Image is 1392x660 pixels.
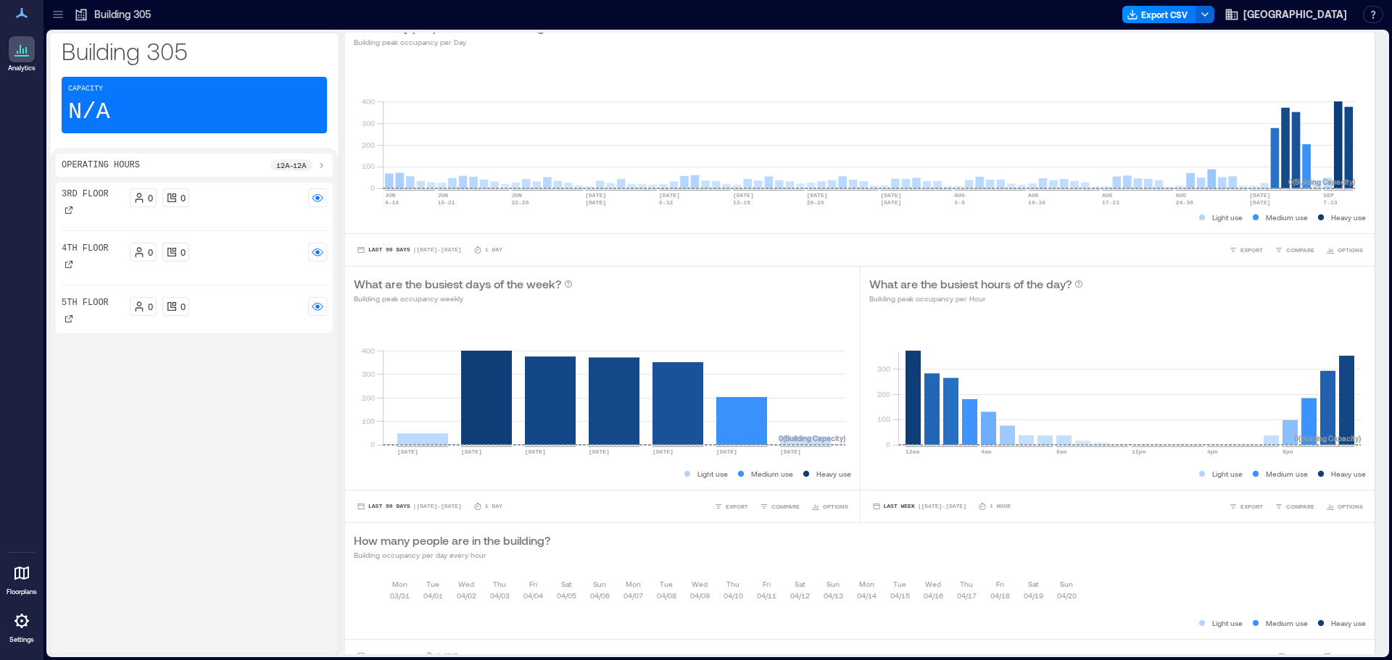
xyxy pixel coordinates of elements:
text: AUG [1028,192,1039,199]
text: JUN [438,192,449,199]
p: Tue [426,578,439,590]
text: 12pm [1132,448,1145,455]
button: [GEOGRAPHIC_DATA] [1220,3,1351,26]
p: Fri [996,578,1004,590]
p: Medium use [1266,617,1308,629]
text: SEP [1323,192,1334,199]
text: [DATE] [652,448,674,455]
text: [DATE] [659,192,680,199]
p: Mon [859,578,874,590]
text: [DATE] [397,448,418,455]
text: 6-12 [659,199,673,206]
p: How many people are in the building? [354,532,550,549]
p: Medium use [751,468,793,480]
text: 8am [1056,448,1067,455]
p: 1 Hour [990,502,1011,511]
p: 04/18 [990,590,1010,601]
p: 04/17 [957,590,977,601]
p: What are the busiest hours of the day? [869,275,1072,293]
p: 1 Day [485,502,502,511]
p: Sun [1060,578,1073,590]
p: 04/10 [724,590,743,601]
p: 04/03 [490,590,510,601]
p: Wed [692,578,708,590]
text: 4am [981,448,992,455]
text: 4pm [1207,448,1218,455]
button: OPTIONS [808,499,851,514]
p: 04/15 [890,590,910,601]
button: OPTIONS [1323,243,1366,257]
span: COMPARE [1286,502,1314,511]
p: Mon [392,578,407,590]
span: [GEOGRAPHIC_DATA] [1243,7,1347,22]
p: 04/12 [790,590,810,601]
p: Building occupancy per day every hour [354,549,550,561]
p: Wed [458,578,474,590]
text: 20-26 [807,199,824,206]
a: Floorplans [2,556,41,601]
p: 04/05 [557,590,576,601]
p: 04/14 [857,590,877,601]
p: 0 [181,246,186,258]
p: 4th Floor [62,243,109,254]
text: 10-16 [1028,199,1045,206]
text: 13-19 [733,199,750,206]
text: [DATE] [525,448,546,455]
p: Settings [9,635,34,644]
p: Analytics [8,64,36,72]
p: 0 [148,301,153,312]
p: Sat [1028,578,1038,590]
p: Operating Hours [62,159,140,171]
p: N/A [68,98,110,127]
text: 22-28 [511,199,529,206]
p: Light use [697,468,728,480]
text: [DATE] [880,199,901,206]
text: AUG [1176,192,1187,199]
text: 7-13 [1323,199,1337,206]
text: 17-23 [1102,199,1119,206]
p: Tue [893,578,906,590]
p: 0 [148,246,153,258]
text: [DATE] [733,192,754,199]
button: Last 90 Days |[DATE]-[DATE] [354,499,465,514]
tspan: 200 [362,141,375,149]
tspan: 200 [877,390,890,398]
p: 04/19 [1024,590,1043,601]
p: 5th Floor [62,297,109,309]
button: Export CSV [1122,6,1196,23]
p: 04/02 [457,590,476,601]
p: What are the busiest days of the week? [354,275,561,293]
text: [DATE] [880,192,901,199]
p: 04/08 [657,590,676,601]
span: COMPARE [1335,651,1363,660]
p: 0 [148,192,153,204]
tspan: 100 [362,417,375,425]
button: EXPORT [711,499,751,514]
button: OPTIONS [1323,499,1366,514]
a: Analytics [4,32,40,77]
p: 1 Hour [436,651,457,660]
p: 03/31 [390,590,410,601]
span: COMPARE [1286,246,1314,254]
tspan: 300 [362,119,375,128]
p: 04/04 [523,590,543,601]
p: Building 305 [94,7,151,22]
text: 15-21 [438,199,455,206]
p: 04/09 [690,590,710,601]
p: Medium use [1266,468,1308,480]
text: 3-9 [954,199,965,206]
text: 12am [906,448,919,455]
text: AUG [954,192,965,199]
p: Floorplans [7,588,37,596]
p: Light use [1212,468,1243,480]
span: COMPARE [771,502,800,511]
text: [DATE] [807,192,828,199]
text: 24-30 [1176,199,1193,206]
text: [DATE] [589,448,610,455]
p: Light use [1212,617,1243,629]
p: Fri [763,578,771,590]
p: 0 [181,192,186,204]
tspan: 0 [370,440,375,448]
p: Heavy use [816,468,851,480]
p: Building peak occupancy weekly [354,293,573,304]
